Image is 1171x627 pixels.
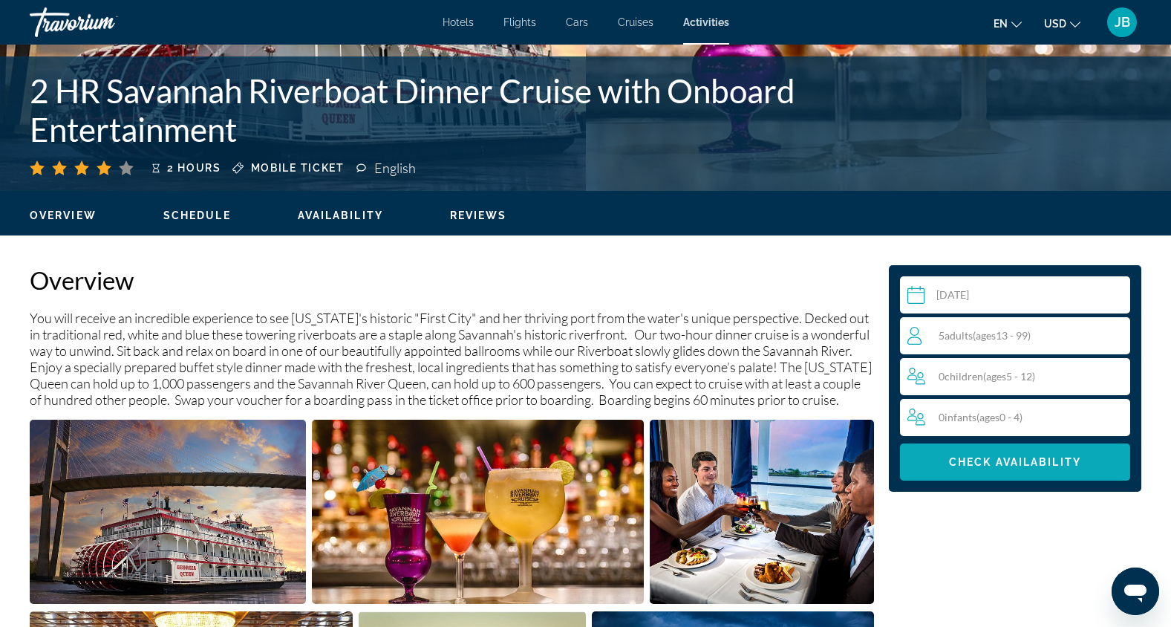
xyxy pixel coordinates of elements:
[251,162,345,174] span: Mobile ticket
[939,370,1035,383] span: 0
[566,16,588,28] a: Cars
[949,456,1081,468] span: Check Availability
[163,209,231,221] span: Schedule
[298,209,383,222] button: Availability
[163,209,231,222] button: Schedule
[312,419,644,605] button: Open full-screen image slider
[900,317,1130,436] button: Travelers: 5 adults, 0 children
[1103,7,1141,38] button: User Menu
[374,160,420,176] div: English
[1115,15,1130,30] span: JB
[945,411,976,423] span: Infants
[30,209,97,222] button: Overview
[503,16,536,28] a: Flights
[298,209,383,221] span: Availability
[973,329,1031,342] span: ( 13 - 99)
[450,209,507,222] button: Reviews
[450,209,507,221] span: Reviews
[1112,568,1159,615] iframe: Button to launch messaging window
[939,329,1031,342] span: 5
[30,265,874,295] h2: Overview
[994,13,1022,34] button: Change language
[979,411,999,423] span: ages
[443,16,474,28] a: Hotels
[167,162,221,174] span: 2 hours
[976,329,996,342] span: ages
[945,329,973,342] span: Adults
[994,18,1008,30] span: en
[618,16,653,28] a: Cruises
[900,444,1130,481] button: Check Availability
[983,370,1035,383] span: ( 5 - 12)
[30,419,306,605] button: Open full-screen image slider
[650,419,874,605] button: Open full-screen image slider
[683,16,729,28] a: Activities
[30,310,874,408] p: You will receive an incredible experience to see [US_STATE]'s historic "First City" and her thriv...
[1044,18,1066,30] span: USD
[939,411,1022,423] span: 0
[976,411,1022,423] span: ( 0 - 4)
[30,3,178,42] a: Travorium
[30,209,97,221] span: Overview
[30,71,904,149] h1: 2 HR Savannah Riverboat Dinner Cruise with Onboard Entertainment
[986,370,1006,383] span: ages
[945,370,983,383] span: Children
[1044,13,1080,34] button: Change currency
